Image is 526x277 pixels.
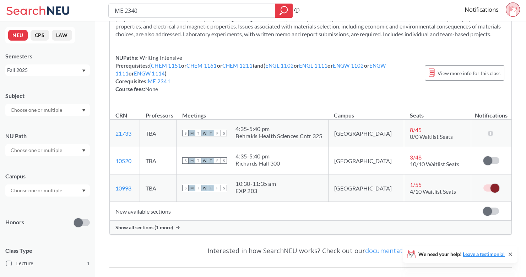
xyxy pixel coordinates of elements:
[7,146,67,155] input: Choose one or multiple
[140,174,177,202] td: TBA
[5,132,90,140] div: NU Path
[82,69,86,72] svg: Dropdown arrow
[463,251,505,257] a: Leave a testimonial
[208,185,214,191] span: T
[410,154,422,161] span: 3 / 48
[52,30,72,41] button: LAW
[110,221,511,234] div: Show all sections (1 more)
[7,106,67,114] input: Choose one or multiple
[151,62,181,69] a: CHEM 1151
[195,157,201,164] span: T
[148,78,170,84] a: ME 2341
[410,181,422,188] span: 1 / 55
[115,54,418,93] div: NUPaths: Prerequisites: ( or or ) and ( or or or or ) Corequisites: Course fees:
[235,132,322,140] div: Behrakis Health Sciences Cntr 325
[82,189,86,192] svg: Dropdown arrow
[410,126,422,133] span: 8 / 45
[222,62,253,69] a: CHEM 1211
[182,157,189,164] span: S
[189,157,195,164] span: M
[5,64,90,76] div: Fall 2025Dropdown arrow
[328,104,404,120] th: Campus
[410,188,456,195] span: 4/10 Waitlist Seats
[195,185,201,191] span: T
[221,157,227,164] span: S
[333,62,364,69] a: ENGW 1102
[115,111,127,119] div: CRN
[140,104,177,120] th: Professors
[87,260,90,267] span: 1
[265,62,294,69] a: ENGL 1102
[177,104,328,120] th: Meetings
[189,185,195,191] span: M
[275,4,293,18] div: magnifying glass
[221,130,227,136] span: S
[235,160,280,167] div: Richards Hall 300
[182,185,189,191] span: S
[328,120,404,147] td: [GEOGRAPHIC_DATA]
[214,157,221,164] span: F
[140,120,177,147] td: TBA
[140,147,177,174] td: TBA
[208,157,214,164] span: T
[5,52,90,60] div: Semesters
[365,246,414,255] a: documentation!
[5,144,90,156] div: Dropdown arrow
[465,6,499,14] a: Notifications
[235,180,276,187] div: 10:30 - 11:35 am
[189,130,195,136] span: M
[109,240,512,261] div: Interested in how SearchNEU works? Check out our
[186,62,217,69] a: CHEM 1161
[5,184,90,197] div: Dropdown arrow
[82,149,86,152] svg: Dropdown arrow
[418,252,505,257] span: We need your help!
[214,185,221,191] span: F
[404,104,471,120] th: Seats
[115,130,131,137] a: 21733
[114,5,270,17] input: Class, professor, course number, "phrase"
[110,202,471,221] td: New available sections
[6,259,90,268] label: Lecture
[82,109,86,112] svg: Dropdown arrow
[208,130,214,136] span: T
[31,30,49,41] button: CPS
[115,224,173,231] span: Show all sections (1 more)
[410,161,459,167] span: 10/10 Waitlist Seats
[235,125,322,132] div: 4:35 - 5:40 pm
[438,69,500,78] span: View more info for this class
[195,130,201,136] span: T
[115,185,131,192] a: 10998
[115,157,131,164] a: 10520
[328,174,404,202] td: [GEOGRAPHIC_DATA]
[134,70,165,77] a: ENGW 1114
[201,185,208,191] span: W
[221,185,227,191] span: S
[471,104,511,120] th: Notifications
[145,86,158,92] span: None
[5,247,90,255] span: Class Type
[115,62,386,77] a: ENGW 1111
[299,62,327,69] a: ENGL 1111
[5,104,90,116] div: Dropdown arrow
[5,218,24,226] p: Honors
[410,133,453,140] span: 0/0 Waitlist Seats
[328,147,404,174] td: [GEOGRAPHIC_DATA]
[5,92,90,100] div: Subject
[214,130,221,136] span: F
[201,130,208,136] span: W
[201,157,208,164] span: W
[8,30,28,41] button: NEU
[182,130,189,136] span: S
[7,186,67,195] input: Choose one or multiple
[235,187,276,194] div: EXP 203
[7,66,81,74] div: Fall 2025
[139,54,183,61] span: Writing Intensive
[5,172,90,180] div: Campus
[280,6,288,16] svg: magnifying glass
[235,153,280,160] div: 4:35 - 5:40 pm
